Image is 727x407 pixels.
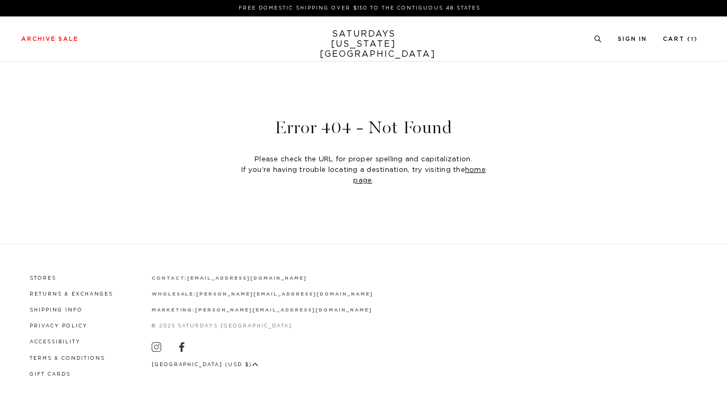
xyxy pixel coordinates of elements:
a: [PERSON_NAME][EMAIL_ADDRESS][DOMAIN_NAME] [195,308,372,313]
a: Archive Sale [21,36,78,42]
button: [GEOGRAPHIC_DATA] (USD $) [152,361,259,369]
small: 1 [691,37,694,42]
a: Shipping Info [30,308,83,313]
a: Privacy Policy [30,324,87,328]
p: © 2025 Saturdays [GEOGRAPHIC_DATA] [152,322,373,330]
a: SATURDAYS[US_STATE][GEOGRAPHIC_DATA] [320,29,407,59]
a: Cart (1) [663,36,698,42]
a: [PERSON_NAME][EMAIL_ADDRESS][DOMAIN_NAME] [196,292,373,297]
strong: marketing: [152,308,196,313]
a: home page [353,167,486,184]
a: Terms & Conditions [30,356,105,361]
a: [EMAIL_ADDRESS][DOMAIN_NAME] [187,276,306,281]
div: Please check the URL for proper spelling and capitalization. If you're having trouble locating a ... [233,154,495,186]
strong: contact: [152,276,188,281]
strong: wholesale: [152,292,197,297]
p: FREE DOMESTIC SHIPPING OVER $150 TO THE CONTIGUOUS 48 STATES [25,4,694,12]
a: Stores [30,276,56,281]
a: Returns & Exchanges [30,292,113,297]
a: Accessibility [30,340,81,344]
a: Gift Cards [30,372,71,377]
a: Sign In [618,36,647,42]
header: Error 404 - Not Found [8,119,719,136]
